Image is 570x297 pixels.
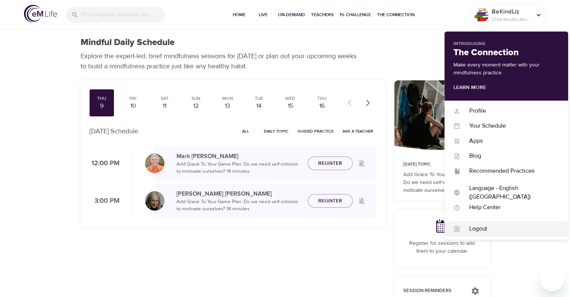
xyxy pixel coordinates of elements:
div: 11 [155,102,174,110]
span: Guided Practice [298,128,334,135]
p: BeKindLiz [492,7,531,16]
div: Fri [124,95,142,102]
button: Daily Topic [261,125,292,137]
h2: The Connection [453,47,559,58]
button: All [234,125,258,137]
button: Register [308,194,353,208]
div: Profile [460,107,559,115]
span: Remind me when a class goes live every Thursday at 3:00 PM [353,192,371,210]
h1: Mindful Daily Schedule [81,37,175,48]
p: Make every moment matter with your mindfulness practice. [453,61,559,77]
a: Learn More [453,84,486,91]
div: Thu [93,95,111,102]
p: 2708 Mindful Minutes [492,16,531,23]
span: Remind me when a class goes live every Thursday at 12:00 PM [353,154,371,172]
span: Teachers [311,11,334,19]
p: Session Reminders [403,287,464,295]
div: Logout [460,225,559,233]
div: 16 [313,102,331,110]
span: 1% Challenge [340,11,371,19]
span: The Connection [377,11,414,19]
div: 12 [187,102,205,110]
span: Live [254,11,272,19]
div: Mon [218,95,237,102]
div: 9 [93,102,111,110]
button: Register [308,157,353,170]
span: Home [230,11,248,19]
div: Your Schedule [460,122,559,130]
span: Register [318,196,342,206]
p: Introducing [453,41,559,47]
img: Mark_Pirtle-min.jpg [145,154,165,173]
img: Diane_Renz-min.jpg [145,191,165,211]
button: Ask a Teacher [340,125,376,137]
p: 12:00 PM [90,158,120,169]
p: [PERSON_NAME] [PERSON_NAME] [177,189,302,198]
p: Register for sessions to add them to your calendar [403,240,481,255]
button: Guided Practice [295,125,337,137]
p: Add Grace To Your Game Plan: Do we need self-criticism to motivate ourselves? [403,171,481,194]
iframe: Button to launch messaging window [540,267,564,291]
div: Help Center [460,203,559,212]
span: Ask a Teacher [343,128,373,135]
div: Language - English ([GEOGRAPHIC_DATA]) [460,184,559,201]
div: Sat [155,95,174,102]
p: [DATE] Topic [403,161,481,168]
span: Register [318,159,342,168]
img: Remy Sharp [474,8,489,23]
div: Blog [460,152,559,160]
div: Apps [460,137,559,145]
span: Daily Topic [264,128,289,135]
p: Add Grace To Your Game Plan: Do we need self-criticism to motivate ourselves? · 14 minutes [177,161,302,175]
div: 13 [218,102,237,110]
img: logo [24,5,57,23]
p: Add Grace To Your Game Plan: Do we need self-criticism to motivate ourselves? · 14 minutes [177,198,302,213]
span: On-Demand [278,11,305,19]
div: Thu [313,95,331,102]
input: Find programs, teachers, etc... [82,7,165,23]
p: Explore the expert-led, brief mindfulness sessions for [DATE] or plan out your upcoming weeks to ... [81,51,362,71]
div: Sun [187,95,205,102]
p: 3:00 PM [90,196,120,206]
div: 14 [250,102,268,110]
div: 15 [281,102,300,110]
p: [DATE] Schedule [90,126,138,136]
div: Tue [250,95,268,102]
div: Recommended Practices [460,167,559,175]
div: 10 [124,102,142,110]
p: Mark [PERSON_NAME] [177,152,302,161]
span: All [237,128,255,135]
div: Wed [281,95,300,102]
